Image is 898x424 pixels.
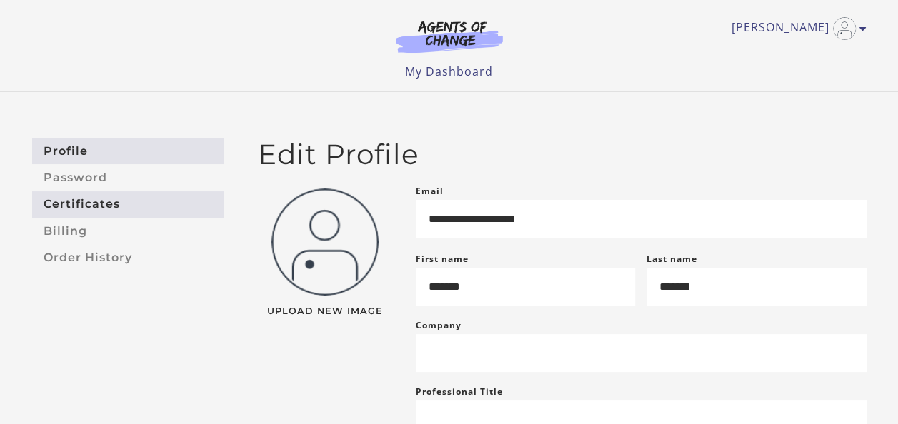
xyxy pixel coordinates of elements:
[647,253,697,265] label: Last name
[32,164,224,191] a: Password
[381,20,518,53] img: Agents of Change Logo
[416,383,503,400] label: Professional Title
[416,253,469,265] label: First name
[405,64,493,79] a: My Dashboard
[416,317,462,334] label: Company
[258,307,393,316] span: Upload New Image
[732,17,859,40] a: Toggle menu
[32,218,224,244] a: Billing
[32,138,224,164] a: Profile
[258,138,867,171] h2: Edit Profile
[32,191,224,218] a: Certificates
[32,244,224,271] a: Order History
[416,183,444,200] label: Email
